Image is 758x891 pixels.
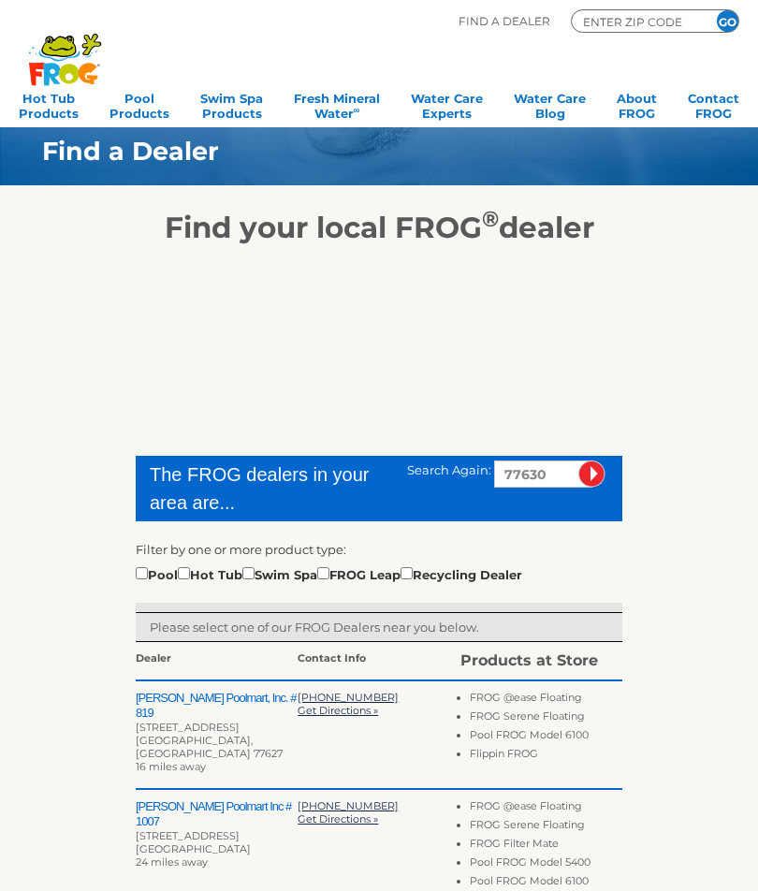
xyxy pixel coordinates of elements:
[688,85,739,123] a: ContactFROG
[42,137,671,166] h1: Find a Dealer
[470,799,622,818] li: FROG @ease Floating
[136,829,298,842] div: [STREET_ADDRESS]
[150,460,386,517] div: The FROG dealers in your area are...
[14,210,744,245] h2: Find your local FROG dealer
[470,728,622,747] li: Pool FROG Model 6100
[136,721,298,734] div: [STREET_ADDRESS]
[354,105,360,115] sup: ∞
[294,85,380,123] a: Fresh MineralWater∞
[136,799,298,829] h2: [PERSON_NAME] Poolmart Inc # 1007
[136,651,298,670] div: Dealer
[298,691,399,704] a: [PHONE_NUMBER]
[150,618,608,636] p: Please select one of our FROG Dealers near you below.
[482,205,499,232] sup: ®
[470,855,622,874] li: Pool FROG Model 5400
[109,85,169,123] a: PoolProducts
[136,842,298,855] div: [GEOGRAPHIC_DATA]
[136,734,298,760] div: [GEOGRAPHIC_DATA], [GEOGRAPHIC_DATA] 77627
[470,747,622,766] li: Flippin FROG
[514,85,586,123] a: Water CareBlog
[459,9,550,33] p: Find A Dealer
[470,691,622,709] li: FROG @ease Floating
[470,837,622,855] li: FROG Filter Mate
[136,760,206,773] span: 16 miles away
[717,10,738,32] input: GO
[136,855,208,869] span: 24 miles away
[411,85,483,123] a: Water CareExperts
[617,85,657,123] a: AboutFROG
[298,704,378,717] a: Get Directions »
[200,85,263,123] a: Swim SpaProducts
[136,691,298,721] h2: [PERSON_NAME] Poolmart, Inc. # 819
[19,9,111,86] img: Frog Products Logo
[136,540,346,559] label: Filter by one or more product type:
[407,462,491,477] span: Search Again:
[298,812,378,825] a: Get Directions »
[470,709,622,728] li: FROG Serene Floating
[136,563,522,584] div: Pool Hot Tub Swim Spa FROG Leap Recycling Dealer
[470,818,622,837] li: FROG Serene Floating
[19,85,79,123] a: Hot TubProducts
[298,799,399,812] a: [PHONE_NUMBER]
[298,651,459,670] div: Contact Info
[578,460,605,488] input: Submit
[460,651,622,670] div: Products at Store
